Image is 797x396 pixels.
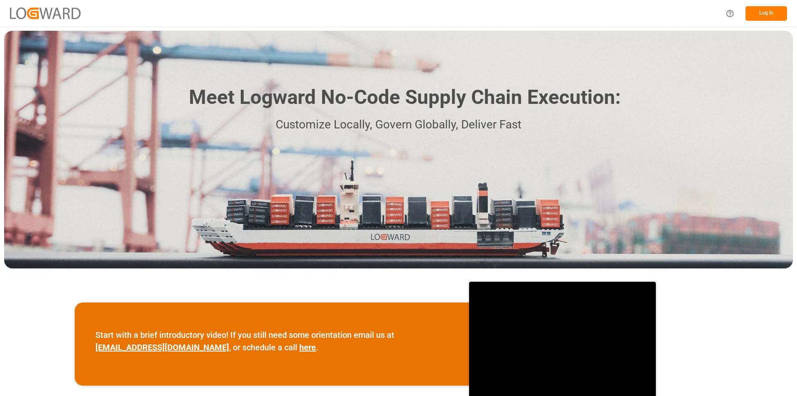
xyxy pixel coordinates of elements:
[721,4,739,23] button: Help Center
[189,83,621,112] h1: Meet Logward No-Code Supply Chain Execution:
[176,116,621,134] p: Customize Locally, Govern Globally, Deliver Fast
[95,342,229,352] a: [EMAIL_ADDRESS][DOMAIN_NAME]
[95,329,448,354] p: Start with a brief introductory video! If you still need some orientation email us at , or schedu...
[746,6,787,21] button: Log In
[299,342,316,352] a: here
[10,7,81,19] img: Logward_new_orange.png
